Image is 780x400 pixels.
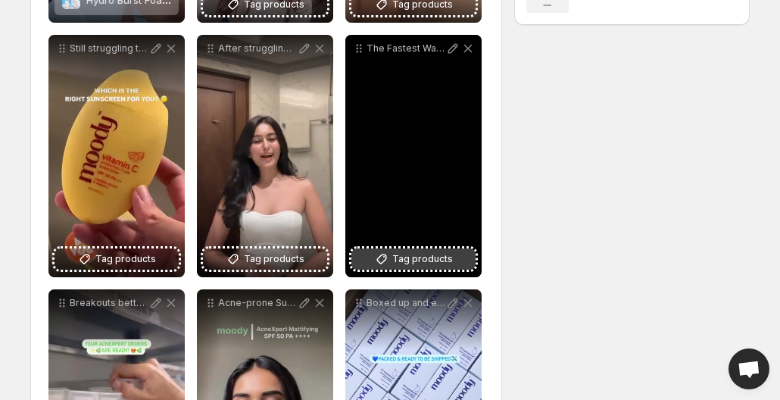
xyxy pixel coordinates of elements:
[197,35,333,277] div: After struggling with breakouts for so long I finally found a routine that works for me The gentl...
[70,42,148,55] p: Still struggling to find the right sunscreen for your skin type We got you Heres what we recommen...
[203,248,327,270] button: Tag products
[70,297,148,309] p: Breakouts better runyour acne slayer is ready for battle [PERSON_NAME] TryMoody acnexpert skincar...
[392,252,453,267] span: Tag products
[345,35,482,277] div: The Fastest Way to Clear Skin xx_nyra tells us how Our Pimple Patches are designed with hydrocoll...
[48,35,185,277] div: Still struggling to find the right sunscreen for your skin type We got you Heres what we recommen...
[95,252,156,267] span: Tag products
[55,248,179,270] button: Tag products
[351,248,476,270] button: Tag products
[729,348,769,389] a: Open chat
[244,252,304,267] span: Tag products
[367,42,445,55] p: The Fastest Way to Clear Skin xx_nyra tells us how Our Pimple Patches are designed with hydrocoll...
[218,297,297,309] p: Acne-prone Sun-sensitive No problem This sunscreen gets you Meet our AcneXpert Mattifying SPF 50 ...
[367,297,445,309] p: Boxed up and en route to make your nights cozier Meet your ultimate nighttime skin savior Powered...
[218,42,297,55] p: After struggling with breakouts for so long I finally found a routine that works for me The gentl...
